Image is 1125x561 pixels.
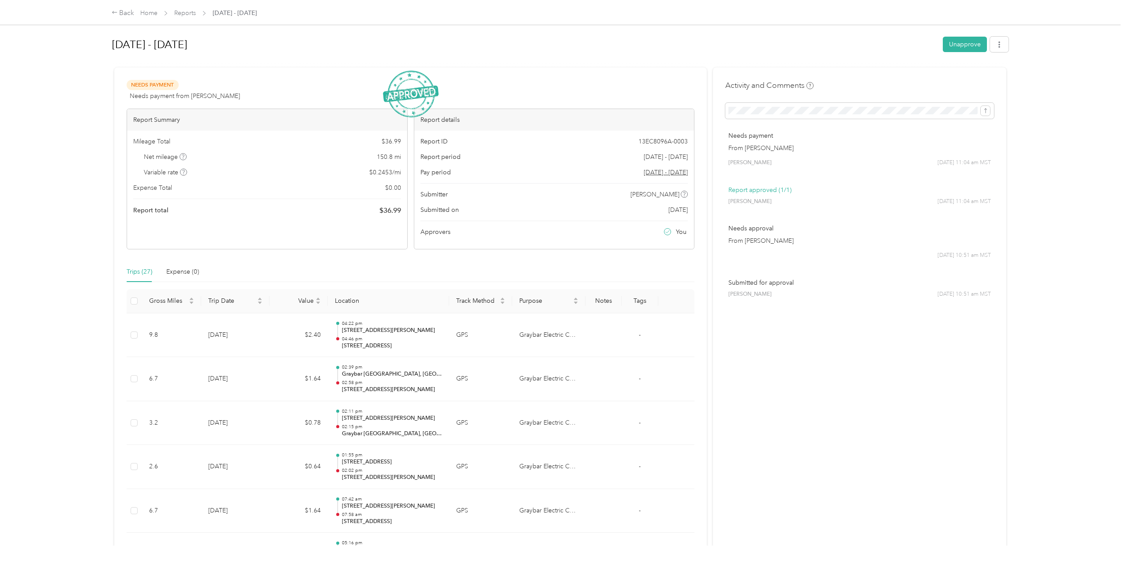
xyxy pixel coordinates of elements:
th: Gross Miles [142,289,201,313]
span: Net mileage [144,152,187,162]
p: 05:16 pm [342,540,442,546]
p: Submitted for approval [728,278,991,287]
p: 04:46 pm [342,336,442,342]
span: $ 36.99 [382,137,401,146]
th: Tags [622,289,658,313]
h1: Sep 1 - 30, 2025 [112,34,937,55]
span: Report total [133,206,169,215]
span: caret-up [257,296,262,301]
iframe: Everlance-gr Chat Button Frame [1076,512,1125,561]
p: [STREET_ADDRESS] [342,342,442,350]
div: Expense (0) [166,267,199,277]
span: [DATE] 11:04 am MST [937,198,991,206]
th: Track Method [449,289,512,313]
p: 02:11 pm [342,408,442,414]
span: Variable rate [144,168,187,177]
p: [STREET_ADDRESS][PERSON_NAME] [342,327,442,335]
td: Graybar Electric Company, Inc [512,357,585,401]
td: [DATE] [201,401,269,445]
span: Pay period [420,168,451,177]
span: 150.8 mi [377,152,401,162]
span: Expense Total [133,183,172,192]
td: [DATE] [201,313,269,358]
span: Needs Payment [127,80,179,90]
p: 07:42 am [342,496,442,502]
span: Mileage Total [133,137,170,146]
span: Report ID [420,137,448,146]
span: [PERSON_NAME] [728,290,772,298]
td: GPS [449,401,512,445]
span: Value [277,297,314,305]
p: [STREET_ADDRESS][PERSON_NAME] [342,474,442,482]
p: Graybar [GEOGRAPHIC_DATA], [GEOGRAPHIC_DATA] [342,370,442,378]
p: Needs payment [728,131,991,140]
p: [STREET_ADDRESS] [342,458,442,466]
p: From [PERSON_NAME] [728,236,991,245]
span: Go to pay period [644,168,688,177]
a: Home [140,9,157,17]
td: $1.64 [270,489,328,533]
th: Location [328,289,449,313]
span: [DATE] 11:04 am MST [937,159,991,167]
th: Trip Date [201,289,269,313]
img: ApprovedStamp [383,71,439,118]
td: [DATE] [201,357,269,401]
p: 07:58 am [342,512,442,518]
span: [PERSON_NAME] [728,159,772,167]
span: caret-down [573,300,578,305]
p: 02:15 pm [342,424,442,430]
span: caret-down [500,300,505,305]
p: 02:02 pm [342,467,442,474]
th: Purpose [512,289,585,313]
td: $2.40 [270,313,328,358]
td: 6.7 [142,357,201,401]
div: Back [112,8,135,19]
td: Graybar Electric Company, Inc [512,401,585,445]
td: $1.64 [270,357,328,401]
td: [DATE] [201,445,269,489]
span: caret-down [189,300,194,305]
td: GPS [449,357,512,401]
td: 3.2 [142,401,201,445]
p: 01:55 pm [342,452,442,458]
td: $0.78 [270,401,328,445]
span: caret-up [500,296,505,301]
span: $ 0.2453 / mi [369,168,401,177]
p: From [PERSON_NAME] [728,143,991,153]
td: GPS [449,445,512,489]
span: caret-down [257,300,262,305]
td: Graybar Electric Company, Inc [512,489,585,533]
span: Approvers [420,227,450,237]
td: GPS [449,489,512,533]
td: [DATE] [201,489,269,533]
div: Report details [414,109,694,131]
span: - [639,463,641,470]
th: Notes [585,289,622,313]
p: [STREET_ADDRESS][PERSON_NAME] [342,502,442,510]
th: Value [270,289,328,313]
button: Unapprove [943,37,987,52]
td: GPS [449,313,512,358]
p: 04:22 pm [342,320,442,327]
span: Purpose [519,297,571,305]
p: 02:58 pm [342,380,442,386]
span: 13EC8096A-0003 [638,137,688,146]
span: [DATE] [668,205,688,215]
td: 2.6 [142,445,201,489]
span: Report period [420,152,461,162]
span: $ 36.99 [379,205,401,216]
p: Report approved (1/1) [728,185,991,195]
span: [DATE] 10:51 am MST [937,290,991,298]
td: 9.8 [142,313,201,358]
td: $0.64 [270,445,328,489]
span: [DATE] 10:51 am MST [937,252,991,260]
span: [DATE] - [DATE] [644,152,688,162]
h4: Activity and Comments [725,80,814,91]
span: [PERSON_NAME] [728,198,772,206]
p: [STREET_ADDRESS][PERSON_NAME] [342,414,442,422]
span: Track Method [456,297,498,305]
span: - [639,419,641,426]
p: Graybar [GEOGRAPHIC_DATA], [GEOGRAPHIC_DATA] [342,430,442,438]
td: Graybar Electric Company, Inc [512,313,585,358]
span: - [639,507,641,514]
